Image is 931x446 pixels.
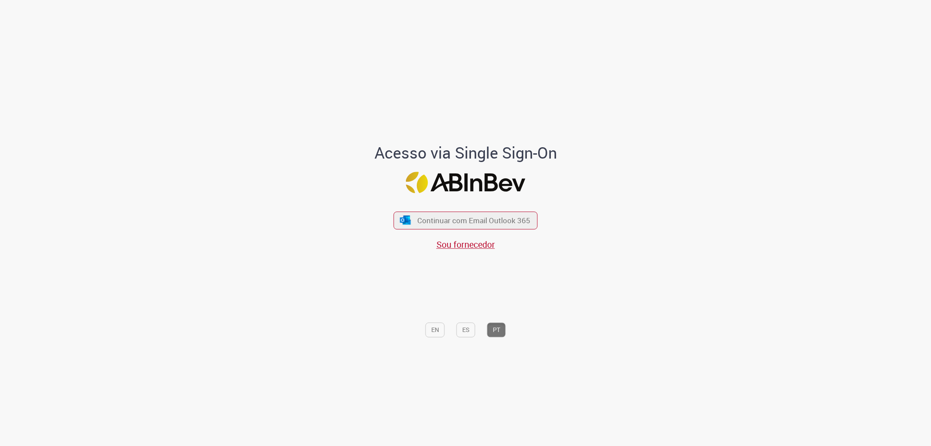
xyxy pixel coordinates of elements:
a: Sou fornecedor [436,239,495,250]
button: PT [487,322,506,337]
button: EN [426,322,445,337]
span: Continuar com Email Outlook 365 [417,215,530,225]
button: ES [457,322,475,337]
img: ícone Azure/Microsoft 360 [399,215,411,225]
button: ícone Azure/Microsoft 360 Continuar com Email Outlook 365 [394,211,538,229]
h1: Acesso via Single Sign-On [344,144,587,162]
img: Logo ABInBev [406,172,526,194]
